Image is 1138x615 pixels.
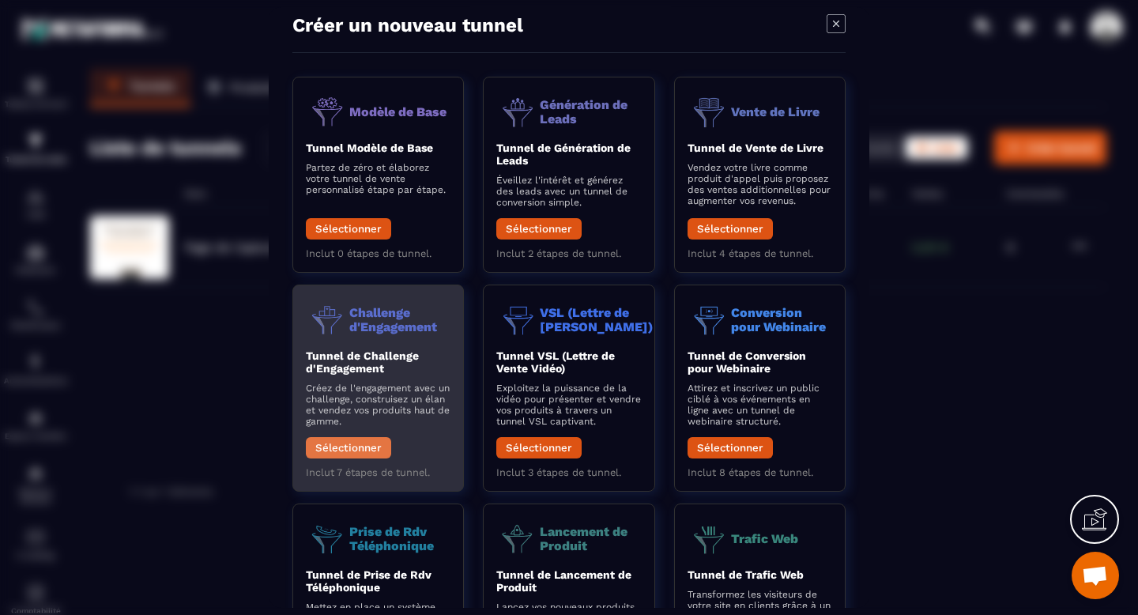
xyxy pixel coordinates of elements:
[540,306,653,334] p: VSL (Lettre de [PERSON_NAME])
[306,90,349,134] img: funnel-objective-icon
[496,466,641,478] p: Inclut 3 étapes de tunnel.
[349,105,447,119] p: Modèle de Base
[496,437,582,458] button: Sélectionner
[688,247,832,259] p: Inclut 4 étapes de tunnel.
[306,349,419,375] b: Tunnel de Challenge d'Engagement
[496,383,641,427] p: Exploitez la puissance de la vidéo pour présenter et vendre vos produits à travers un tunnel VSL ...
[688,141,823,154] b: Tunnel de Vente de Livre
[496,141,631,167] b: Tunnel de Génération de Leads
[688,517,731,560] img: funnel-objective-icon
[292,14,523,36] h4: Créer un nouveau tunnel
[731,105,820,119] p: Vente de Livre
[496,90,540,134] img: funnel-objective-icon
[306,383,450,427] p: Créez de l'engagement avec un challenge, construisez un élan et vendez vos produits haut de gamme.
[1072,552,1119,599] a: Ouvrir le chat
[306,162,450,195] p: Partez de zéro et élaborez votre tunnel de vente personnalisé étape par étape.
[688,568,804,581] b: Tunnel de Trafic Web
[306,141,433,154] b: Tunnel Modèle de Base
[688,218,773,240] button: Sélectionner
[496,247,641,259] p: Inclut 2 étapes de tunnel.
[349,525,450,553] p: Prise de Rdv Téléphonique
[306,298,349,341] img: funnel-objective-icon
[688,298,731,341] img: funnel-objective-icon
[688,162,832,206] p: Vendez votre livre comme produit d'appel puis proposez des ventes additionnelles pour augmenter v...
[688,90,731,134] img: funnel-objective-icon
[496,175,641,208] p: Éveillez l'intérêt et générez des leads avec un tunnel de conversion simple.
[540,98,641,126] p: Génération de Leads
[496,298,540,341] img: funnel-objective-icon
[731,306,832,334] p: Conversion pour Webinaire
[496,218,582,240] button: Sélectionner
[688,466,832,478] p: Inclut 8 étapes de tunnel.
[688,383,832,427] p: Attirez et inscrivez un public ciblé à vos événements en ligne avec un tunnel de webinaire struct...
[306,466,450,478] p: Inclut 7 étapes de tunnel.
[688,437,773,458] button: Sélectionner
[349,306,450,334] p: Challenge d'Engagement
[496,517,540,560] img: funnel-objective-icon
[540,525,641,553] p: Lancement de Produit
[306,437,391,458] button: Sélectionner
[688,349,806,375] b: Tunnel de Conversion pour Webinaire
[731,532,798,546] p: Trafic Web
[306,218,391,240] button: Sélectionner
[496,349,615,375] b: Tunnel VSL (Lettre de Vente Vidéo)
[496,568,631,594] b: Tunnel de Lancement de Produit
[306,517,349,560] img: funnel-objective-icon
[306,568,431,594] b: Tunnel de Prise de Rdv Téléphonique
[306,247,450,259] p: Inclut 0 étapes de tunnel.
